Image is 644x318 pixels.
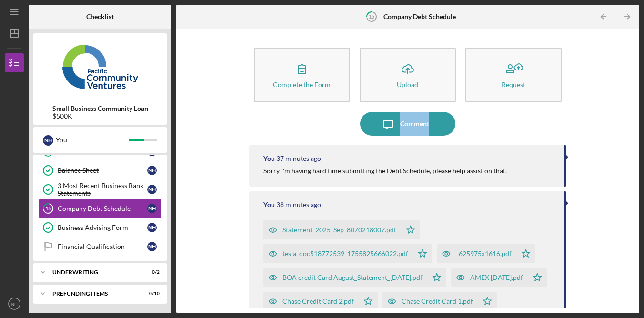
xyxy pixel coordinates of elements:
div: Chase Credit Card 1.pdf [402,298,473,305]
a: 15Company Debt ScheduleNH [38,199,162,218]
div: N H [147,166,157,175]
button: Complete the Form [254,48,350,102]
div: 3 Most Recent Business Bank Statements [58,182,147,197]
button: Chase Credit Card 2.pdf [263,292,378,311]
div: AMEX [DATE].pdf [470,274,523,281]
div: Complete the Form [273,81,331,88]
div: N H [147,242,157,251]
div: Statement_2025_Sep_8070218007.pdf [282,226,396,234]
button: tesla_doc518772539_1755825666022.pdf [263,244,432,263]
a: 3 Most Recent Business Bank StatementsNH [38,180,162,199]
button: BOA credit Card August_Statement_[DATE].pdf [263,268,446,287]
time: 2025-09-12 19:38 [276,155,321,162]
div: tesla_doc518772539_1755825666022.pdf [282,250,408,258]
div: N H [147,204,157,213]
div: N H [147,185,157,194]
div: You [56,132,129,148]
a: Balance SheetNH [38,161,162,180]
b: Checklist [86,13,114,20]
div: N H [43,135,53,146]
div: Business Advising Form [58,224,147,231]
div: Prefunding Items [52,291,136,297]
div: You [263,155,275,162]
tspan: 15 [45,206,51,212]
button: _625975x1616.pdf [437,244,535,263]
button: Chase Credit Card 1.pdf [382,292,497,311]
img: Product logo [33,38,167,95]
a: Business Advising FormNH [38,218,162,237]
time: 2025-09-12 19:37 [276,201,321,209]
div: Balance Sheet [58,167,147,174]
div: 0 / 10 [142,291,160,297]
div: Comment [400,112,429,136]
div: Request [502,81,525,88]
button: NH [5,294,24,313]
div: Sorry I'm having hard time submitting the Debt Schedule, please help assist on that. [263,167,507,175]
div: Financial Qualification [58,243,147,250]
tspan: 15 [369,13,374,20]
button: Upload [360,48,456,102]
div: Chase Credit Card 2.pdf [282,298,354,305]
text: NH [11,301,18,307]
button: Statement_2025_Sep_8070218007.pdf [263,220,420,239]
div: _625975x1616.pdf [456,250,512,258]
button: AMEX [DATE].pdf [451,268,547,287]
div: Company Debt Schedule [58,205,147,212]
div: You [263,201,275,209]
div: BOA credit Card August_Statement_[DATE].pdf [282,274,423,281]
div: N H [147,223,157,232]
div: $500K [52,112,148,120]
div: 0 / 2 [142,269,160,275]
b: Small Business Community Loan [52,105,148,112]
button: Comment [360,112,455,136]
div: Underwriting [52,269,136,275]
button: Request [465,48,562,102]
a: Financial QualificationNH [38,237,162,256]
b: Company Debt Schedule [383,13,456,20]
div: Upload [397,81,418,88]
